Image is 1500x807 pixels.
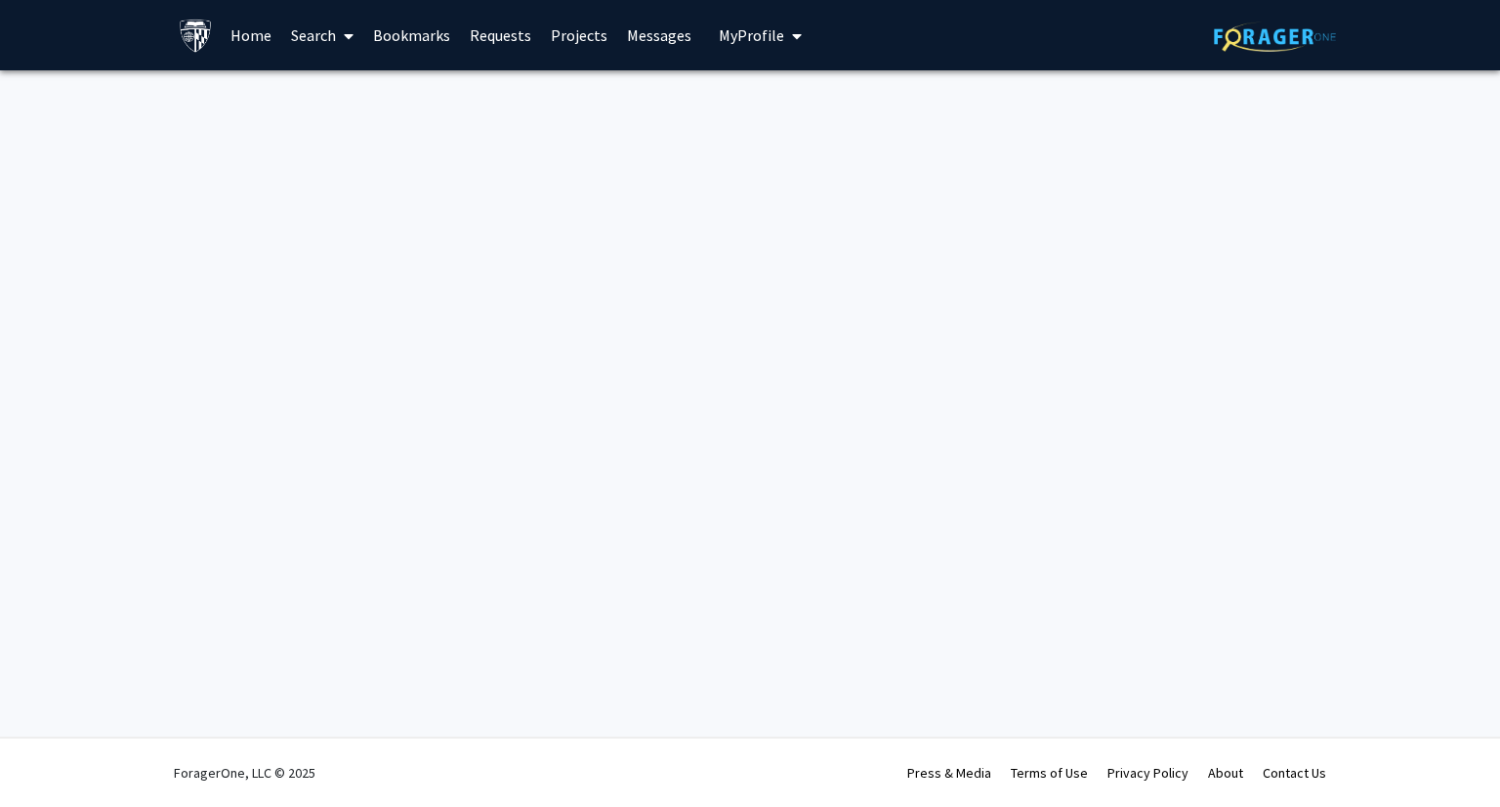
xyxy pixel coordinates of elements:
[1011,764,1088,782] a: Terms of Use
[541,1,617,69] a: Projects
[719,25,784,45] span: My Profile
[1214,21,1336,52] img: ForagerOne Logo
[617,1,701,69] a: Messages
[221,1,281,69] a: Home
[281,1,363,69] a: Search
[1107,764,1188,782] a: Privacy Policy
[363,1,460,69] a: Bookmarks
[179,19,213,53] img: Johns Hopkins University Logo
[907,764,991,782] a: Press & Media
[1208,764,1243,782] a: About
[1263,764,1326,782] a: Contact Us
[174,739,315,807] div: ForagerOne, LLC © 2025
[460,1,541,69] a: Requests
